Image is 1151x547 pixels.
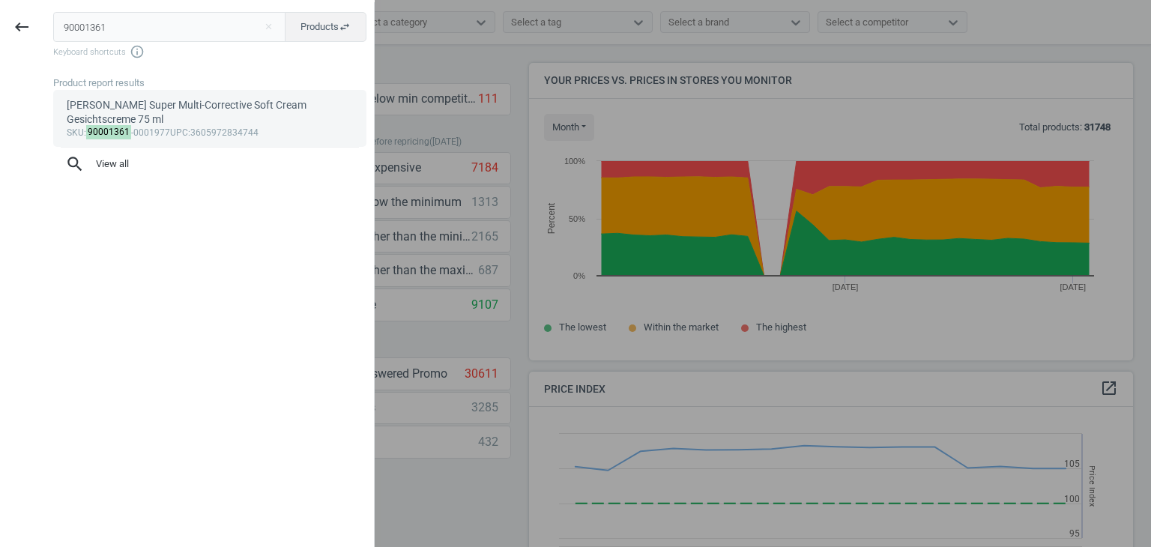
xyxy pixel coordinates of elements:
span: Keyboard shortcuts [53,44,366,59]
div: : -0001977 :3605972834744 [67,127,354,139]
button: Close [257,20,280,34]
span: sku [67,127,84,138]
div: Product report results [53,76,374,90]
i: search [65,154,85,174]
mark: 90001361 [86,125,132,139]
i: keyboard_backspace [13,18,31,36]
button: Productsswap_horiz [285,12,366,42]
span: upc [170,127,188,138]
button: keyboard_backspace [4,10,39,45]
span: View all [65,154,354,174]
input: Enter the SKU or product name [53,12,286,42]
i: info_outline [130,44,145,59]
div: [PERSON_NAME] Super Multi-Corrective Soft Cream Gesichtscreme 75 ml [67,98,354,127]
i: swap_horiz [339,21,351,33]
span: Products [300,20,351,34]
button: searchView all [53,148,366,181]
